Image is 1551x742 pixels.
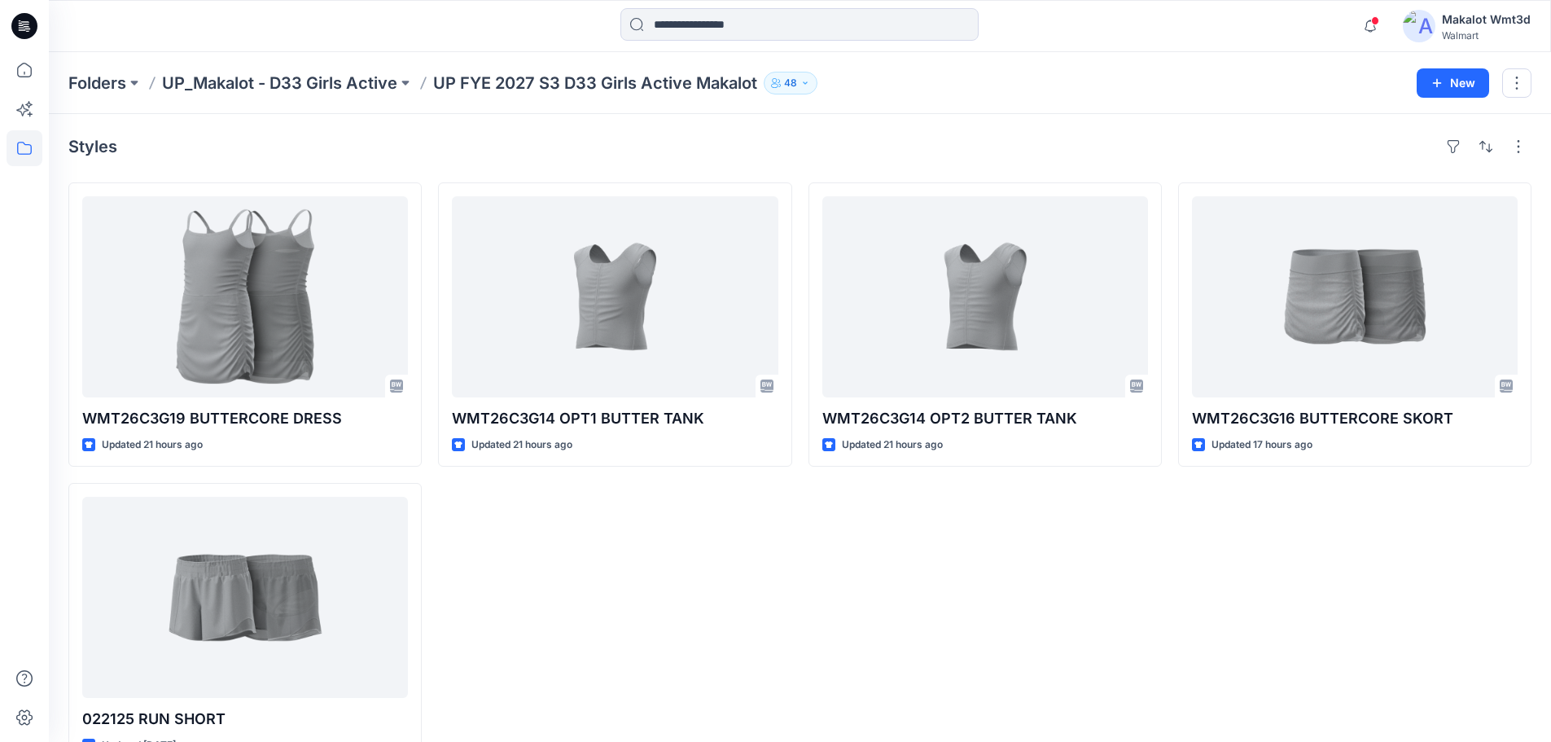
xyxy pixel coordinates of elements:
[1442,29,1531,42] div: Walmart
[68,137,117,156] h4: Styles
[68,72,126,94] a: Folders
[1192,196,1518,397] a: WMT26C3G16 BUTTERCORE SKORT
[433,72,757,94] p: UP FYE 2027 S3 D33 Girls Active Makalot
[82,407,408,430] p: WMT26C3G19 BUTTERCORE DRESS
[822,407,1148,430] p: WMT26C3G14 OPT2 BUTTER TANK
[452,407,778,430] p: WMT26C3G14 OPT1 BUTTER TANK
[471,437,572,454] p: Updated 21 hours ago
[1417,68,1489,98] button: New
[452,196,778,397] a: WMT26C3G14 OPT1 BUTTER TANK
[1442,10,1531,29] div: Makalot Wmt3d
[162,72,397,94] a: UP_Makalot - D33 Girls Active
[764,72,817,94] button: 48
[822,196,1148,397] a: WMT26C3G14 OPT2 BUTTER TANK
[1192,407,1518,430] p: WMT26C3G16 BUTTERCORE SKORT
[82,708,408,731] p: 022125 RUN SHORT
[842,437,943,454] p: Updated 21 hours ago
[82,196,408,397] a: WMT26C3G19 BUTTERCORE DRESS
[1403,10,1435,42] img: avatar
[1211,437,1312,454] p: Updated 17 hours ago
[102,437,203,454] p: Updated 21 hours ago
[82,497,408,698] a: 022125 RUN SHORT
[784,74,797,92] p: 48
